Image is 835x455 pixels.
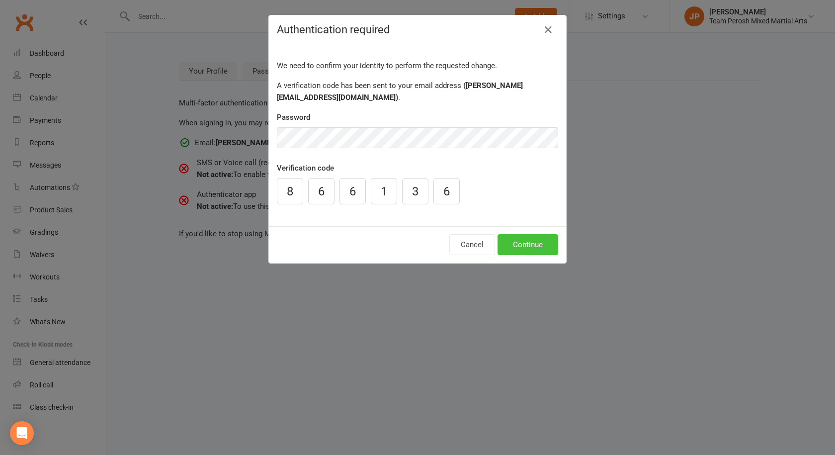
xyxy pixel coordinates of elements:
[277,23,558,36] h4: Authentication required
[277,60,558,72] p: We need to confirm your identity to perform the requested change.
[277,162,334,174] label: Verification code
[449,234,495,255] button: Cancel
[498,234,558,255] button: Continue
[277,111,310,123] label: Password
[10,421,34,445] div: Open Intercom Messenger
[277,80,558,103] p: A verification code has been sent to your email address .
[540,22,556,38] button: Close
